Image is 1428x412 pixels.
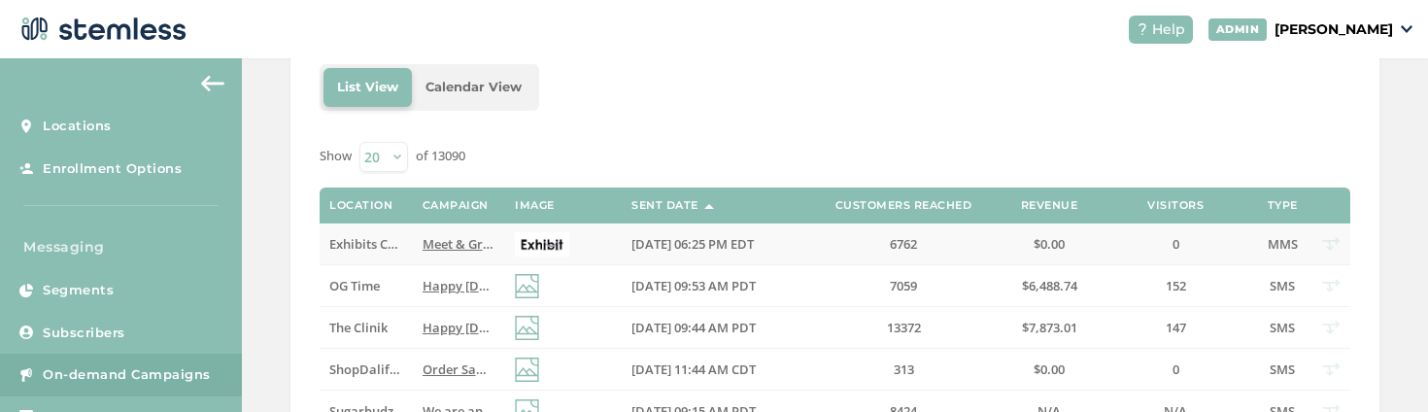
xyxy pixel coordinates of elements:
label: Campaign [423,199,489,212]
span: 0 [1173,235,1179,253]
label: of 13090 [416,147,465,166]
label: Order Same-Day Delivery🌲🚗 Click link below 👇 Reply END to cancel [423,361,495,378]
label: Customers Reached [835,199,972,212]
span: 147 [1166,319,1186,336]
span: SMS [1270,319,1295,336]
label: 147 [1107,320,1243,336]
span: Happy [DATE]! Check Out what Deals We Have [DATE] at The Clinik!😍 Reply END to cancel [423,319,959,336]
span: [DATE] 06:25 PM EDT [631,235,754,253]
label: Type [1268,199,1298,212]
label: Location [329,199,392,212]
span: $0.00 [1034,360,1065,378]
label: OG Time [329,278,402,294]
label: $7,873.01 [1010,320,1088,336]
label: Visitors [1147,199,1204,212]
label: 0 [1107,236,1243,253]
label: Image [515,199,555,212]
span: $0.00 [1034,235,1065,253]
img: icon-arrow-back-accent-c549486e.svg [201,76,224,91]
span: Exhibits Cannabis - [PERSON_NAME] [329,235,545,253]
img: icon-sort-1e1d7615.svg [704,204,714,209]
li: List View [323,68,412,107]
p: [PERSON_NAME] [1275,19,1393,40]
span: SMS [1270,360,1295,378]
label: 08/23/2025 06:25 PM EDT [631,236,797,253]
span: 313 [894,360,914,378]
span: 152 [1166,277,1186,294]
label: MMS [1263,236,1302,253]
label: $0.00 [1010,361,1088,378]
span: Locations [43,117,112,136]
span: OG Time [329,277,380,294]
li: Calendar View [412,68,535,107]
span: $6,488.74 [1022,277,1077,294]
label: 0 [1107,361,1243,378]
label: Exhibits Cannabis - Burton [329,236,402,253]
span: ShopDalifornia [329,360,423,378]
label: 08/23/2025 11:44 AM CDT [631,361,797,378]
label: 13372 [816,320,991,336]
span: 7059 [890,277,917,294]
label: SMS [1263,278,1302,294]
span: [DATE] 09:44 AM PDT [631,319,756,336]
label: Sent Date [631,199,698,212]
span: SMS [1270,277,1295,294]
span: 13372 [887,319,921,336]
label: 08/23/2025 09:53 AM PDT [631,278,797,294]
label: 152 [1107,278,1243,294]
img: vowvpIqmWEVwMNX3MZRhoSPVDZheGMEBHFQW6.jpg [515,232,569,257]
label: Revenue [1021,199,1078,212]
img: icon-img-d887fa0c.svg [515,274,539,298]
span: Order Same-Day Delivery🌲🚗 Click link below 👇 Reply END to cancel [423,360,843,378]
img: icon-img-d887fa0c.svg [515,358,539,382]
iframe: Chat Widget [1331,319,1428,412]
label: ShopDalifornia [329,361,402,378]
div: ADMIN [1208,18,1268,41]
label: Meet & Greet with Flesh from Bone Thugs N Harmony only at The Exhibit in Burton. Sunday August 24... [423,236,495,253]
label: Show [320,147,352,166]
span: [DATE] 11:44 AM CDT [631,360,756,378]
span: Segments [43,281,114,300]
span: [DATE] 09:53 AM PDT [631,277,756,294]
label: $0.00 [1010,236,1088,253]
label: SMS [1263,320,1302,336]
img: icon-img-d887fa0c.svg [515,316,539,340]
span: $7,873.01 [1022,319,1077,336]
label: The Clinik [329,320,402,336]
span: Enrollment Options [43,159,182,179]
span: 0 [1173,360,1179,378]
span: Subscribers [43,324,125,343]
span: MMS [1268,235,1298,253]
label: Happy Saturday! Its The Weekend, Time For Huge Savings.... Reply END to cancel [423,278,495,294]
span: On-demand Campaigns [43,365,211,385]
span: The Clinik [329,319,388,336]
label: 6762 [816,236,991,253]
img: logo-dark-0685b13c.svg [16,10,187,49]
label: 313 [816,361,991,378]
label: Happy Saturday! Check Out what Deals We Have Today at The Clinik!😍 Reply END to cancel [423,320,495,336]
span: Help [1152,19,1185,40]
img: icon-help-white-03924b79.svg [1137,23,1148,35]
label: 08/23/2025 09:44 AM PDT [631,320,797,336]
label: 7059 [816,278,991,294]
label: SMS [1263,361,1302,378]
span: Happy [DATE]! Its The Weekend, Time For Huge Savings.... Reply END to cancel [423,277,887,294]
label: $6,488.74 [1010,278,1088,294]
span: Meet & Greet with Flesh from Bone Thugs N Harmony only at The Exhibit in [GEOGRAPHIC_DATA]. [DATE... [423,235,1359,253]
img: icon_down-arrow-small-66adaf34.svg [1401,25,1412,33]
span: 6762 [890,235,917,253]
